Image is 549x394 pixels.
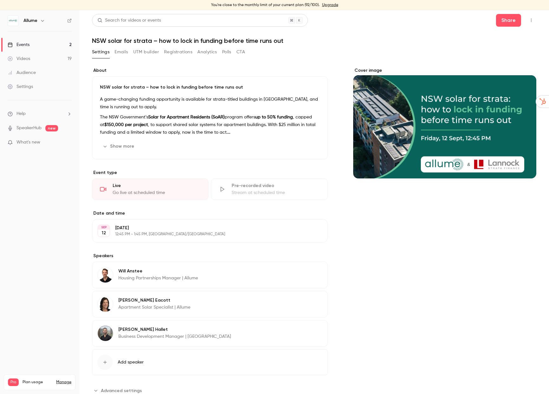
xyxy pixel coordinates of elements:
[92,210,328,217] label: Date and time
[92,291,328,317] div: Liz Eacott[PERSON_NAME] EacottApartment Solar Specialist | Allume
[353,67,537,74] label: Cover image
[100,84,320,90] p: NSW solar for strata – how to lock in funding before time runs out
[17,139,40,146] span: What's new
[23,380,52,385] span: Plan usage
[100,113,320,136] p: The NSW Government’s program offers , capped at , to support shared solar systems for apartment b...
[115,225,294,231] p: [DATE]
[92,67,328,74] label: About
[353,67,537,178] section: Cover image
[45,125,58,131] span: new
[118,304,190,311] p: Apartment Solar Specialist | Allume
[222,47,231,57] button: Polls
[101,387,142,394] span: Advanced settings
[97,17,161,24] div: Search for videos or events
[92,320,328,347] div: Keith Hallet[PERSON_NAME] HalletBusiness Development Manager | [GEOGRAPHIC_DATA]
[113,183,201,189] div: Live
[115,232,294,237] p: 12:45 PM - 1:45 PM, [GEOGRAPHIC_DATA]/[GEOGRAPHIC_DATA]
[118,326,231,333] p: [PERSON_NAME] Hallet
[236,47,245,57] button: CTA
[98,225,109,230] div: SEP
[8,16,18,26] img: Allume
[8,56,30,62] div: Videos
[496,14,521,27] button: Share
[92,170,328,176] p: Event type
[197,47,217,57] button: Analytics
[100,141,138,151] button: Show more
[8,110,72,117] li: help-dropdown-opener
[211,178,327,200] div: Pre-recorded videoStream at scheduled time
[92,253,328,259] label: Speakers
[148,115,225,119] strong: Solar for Apartment Residents (SoAR)
[104,123,148,127] strong: $150,000 per project
[8,70,36,76] div: Audience
[92,37,536,44] h1: NSW solar for strata – how to lock in funding before time runs out
[92,178,208,200] div: LiveGo live at scheduled time
[92,349,328,375] button: Add speaker
[118,359,144,365] span: Add speaker
[64,140,72,145] iframe: Noticeable Trigger
[118,333,231,340] p: Business Development Manager | [GEOGRAPHIC_DATA]
[17,125,42,131] a: SpeakerHub
[102,230,106,236] p: 12
[118,297,190,304] p: [PERSON_NAME] Eacott
[8,83,33,90] div: Settings
[92,262,328,288] div: Will AnsteeWill AnsteeHousing Partnerships Manager | Allume
[100,96,320,111] p: A game-changing funding opportunity is available for strata-titled buildings in [GEOGRAPHIC_DATA]...
[98,267,113,283] img: Will Anstee
[322,3,338,8] a: Upgrade
[118,268,198,274] p: Will Anstee
[115,47,128,57] button: Emails
[232,183,320,189] div: Pre-recorded video
[17,110,26,117] span: Help
[255,115,293,119] strong: up to 50% funding
[56,380,71,385] a: Manage
[98,297,113,312] img: Liz Eacott
[164,47,192,57] button: Registrations
[113,190,201,196] div: Go live at scheduled time
[23,17,37,24] h6: Allume
[118,275,198,281] p: Housing Partnerships Manager | Allume
[92,47,109,57] button: Settings
[232,190,320,196] div: Stream at scheduled time
[8,42,30,48] div: Events
[133,47,159,57] button: UTM builder
[98,326,113,341] img: Keith Hallet
[8,378,19,386] span: Pro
